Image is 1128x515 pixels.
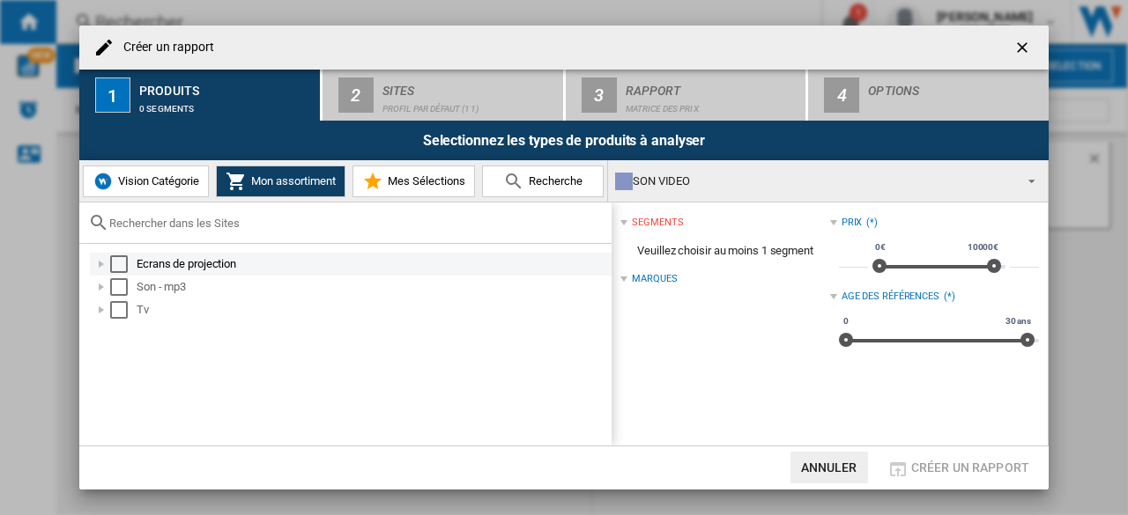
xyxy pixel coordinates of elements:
div: 3 [582,77,617,113]
div: Ecrans de projection [137,255,609,273]
div: 1 [95,77,130,113]
button: Vision Catégorie [83,166,209,197]
div: Marques [632,272,677,286]
span: 0€ [872,240,888,254]
div: SON VIDEO [615,169,1013,194]
button: Créer un rapport [882,452,1035,483]
div: Tv [137,301,609,319]
span: Veuillez choisir au moins 1 segment [620,234,829,268]
div: Sites [382,77,556,95]
span: Mon assortiment [247,174,336,188]
div: Age des références [842,290,939,304]
md-checkbox: Select [110,255,137,273]
div: Prix [842,216,863,230]
span: Vision Catégorie [114,174,199,188]
h4: Créer un rapport [115,39,215,56]
div: Options [868,77,1042,95]
button: Mon assortiment [216,166,345,197]
div: Produits [139,77,313,95]
span: 30 ans [1003,314,1034,328]
md-checkbox: Select [110,278,137,296]
button: 1 Produits 0 segments [79,70,322,121]
span: 0 [841,314,851,328]
div: Rapport [626,77,799,95]
span: Recherche [524,174,583,188]
div: 2 [338,77,374,113]
button: 4 Options [808,70,1049,121]
button: Mes Sélections [352,166,475,197]
button: Annuler [790,452,868,483]
button: Recherche [482,166,604,197]
div: Matrice des prix [626,95,799,114]
img: wiser-icon-blue.png [93,171,114,192]
button: 3 Rapport Matrice des prix [566,70,808,121]
button: getI18NText('BUTTONS.CLOSE_DIALOG') [1006,30,1042,65]
md-checkbox: Select [110,301,137,319]
div: segments [632,216,683,230]
span: 10000€ [965,240,1001,254]
button: 2 Sites Profil par défaut (11) [323,70,565,121]
ng-md-icon: getI18NText('BUTTONS.CLOSE_DIALOG') [1013,39,1035,60]
div: Selectionnez les types de produits à analyser [79,121,1049,160]
span: Mes Sélections [383,174,465,188]
span: Créer un rapport [911,460,1029,475]
div: Profil par défaut (11) [382,95,556,114]
input: Rechercher dans les Sites [109,217,603,230]
div: 4 [824,77,859,113]
div: 0 segments [139,95,313,114]
div: Son - mp3 [137,278,609,296]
